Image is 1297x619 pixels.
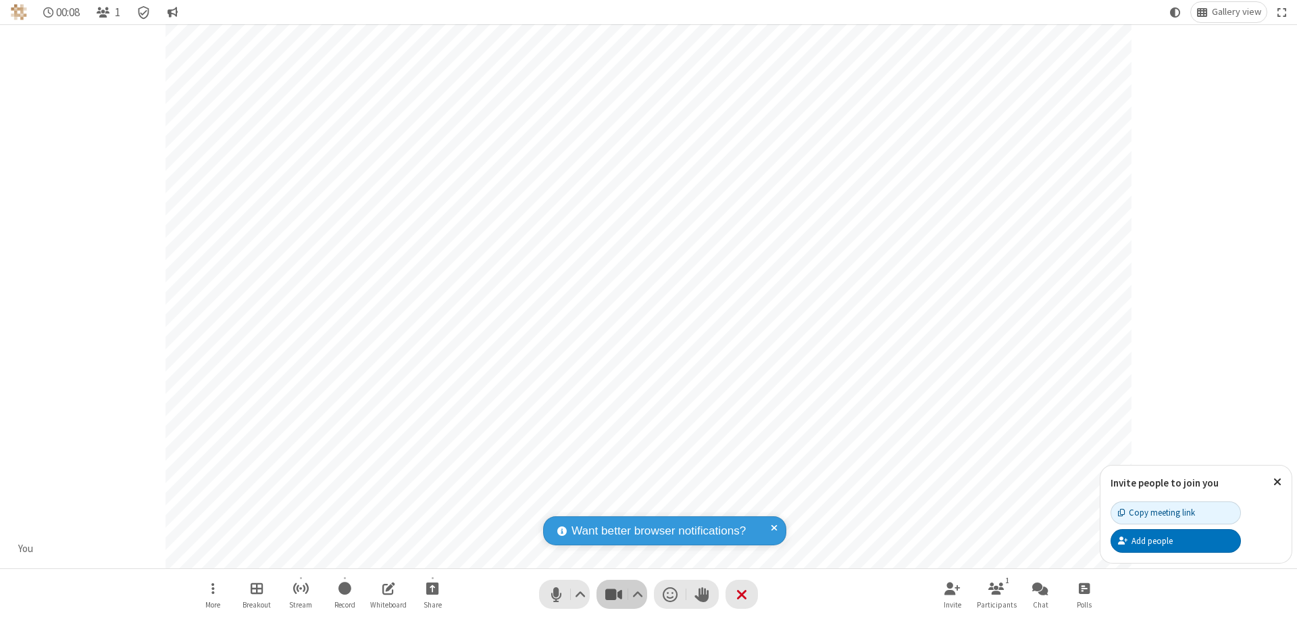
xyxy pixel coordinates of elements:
[11,4,27,20] img: QA Selenium DO NOT DELETE OR CHANGE
[1118,506,1195,519] div: Copy meeting link
[1111,501,1241,524] button: Copy meeting link
[571,580,590,609] button: Audio settings
[205,601,220,609] span: More
[976,575,1017,614] button: Open participant list
[1077,601,1092,609] span: Polls
[596,580,647,609] button: Stop video (⌘+Shift+V)
[654,580,686,609] button: Send a reaction
[370,601,407,609] span: Whiteboard
[289,601,312,609] span: Stream
[424,601,442,609] span: Share
[1111,529,1241,552] button: Add people
[1165,2,1186,22] button: Using system theme
[1191,2,1267,22] button: Change layout
[1263,466,1292,499] button: Close popover
[115,6,120,19] span: 1
[539,580,590,609] button: Mute (⌘+Shift+A)
[91,2,126,22] button: Open participant list
[193,575,233,614] button: Open menu
[1002,574,1013,587] div: 1
[334,601,355,609] span: Record
[629,580,647,609] button: Video setting
[1212,7,1261,18] span: Gallery view
[324,575,365,614] button: Start recording
[686,580,719,609] button: Raise hand
[243,601,271,609] span: Breakout
[1111,476,1219,489] label: Invite people to join you
[368,575,409,614] button: Open shared whiteboard
[932,575,973,614] button: Invite participants (⌘+Shift+I)
[412,575,453,614] button: Start sharing
[1033,601,1048,609] span: Chat
[944,601,961,609] span: Invite
[280,575,321,614] button: Start streaming
[56,6,80,19] span: 00:08
[1020,575,1061,614] button: Open chat
[236,575,277,614] button: Manage Breakout Rooms
[1064,575,1104,614] button: Open poll
[38,2,86,22] div: Timer
[1272,2,1292,22] button: Fullscreen
[131,2,157,22] div: Meeting details Encryption enabled
[977,601,1017,609] span: Participants
[161,2,183,22] button: Conversation
[726,580,758,609] button: End or leave meeting
[14,541,39,557] div: You
[571,522,746,540] span: Want better browser notifications?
